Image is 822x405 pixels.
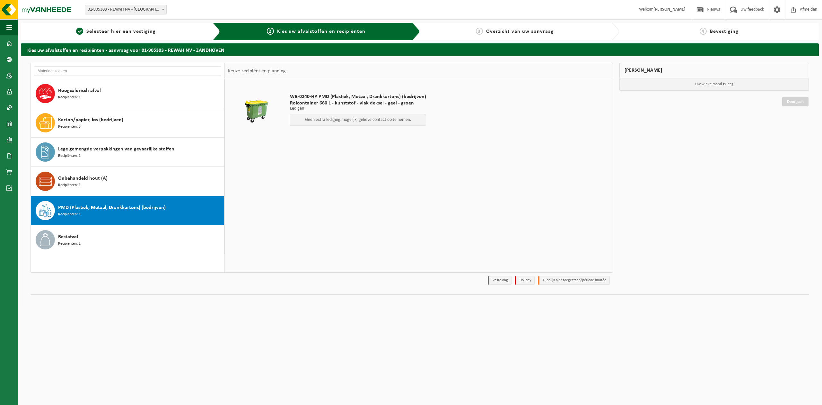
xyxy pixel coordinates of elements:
[31,138,224,167] button: Lege gemengde verpakkingen van gevaarlijke stoffen Recipiënten: 1
[290,100,426,106] span: Rolcontainer 660 L - kunststof - vlak deksel - geel - groen
[24,28,207,35] a: 1Selecteer hier een vestiging
[538,276,610,285] li: Tijdelijk niet toegestaan/période limitée
[277,29,365,34] span: Kies uw afvalstoffen en recipiënten
[76,28,83,35] span: 1
[619,63,809,78] div: [PERSON_NAME]
[290,106,426,111] p: Ledigen
[58,87,101,94] span: Hoogcalorisch afval
[293,118,423,122] p: Geen extra lediging mogelijk, gelieve contact op te nemen.
[86,29,156,34] span: Selecteer hier een vestiging
[58,241,81,247] span: Recipiënten: 1
[31,225,224,254] button: Restafval Recipiënten: 1
[31,167,224,196] button: Onbehandeld hout (A) Recipiënten: 1
[58,204,166,212] span: PMD (Plastiek, Metaal, Drankkartons) (bedrijven)
[700,28,707,35] span: 4
[58,145,174,153] span: Lege gemengde verpakkingen van gevaarlijke stoffen
[58,94,81,101] span: Recipiënten: 1
[486,29,554,34] span: Overzicht van uw aanvraag
[515,276,535,285] li: Holiday
[225,63,289,79] div: Keuze recipiënt en planning
[620,78,809,90] p: Uw winkelmand is leeg
[58,116,123,124] span: Karton/papier, los (bedrijven)
[31,196,224,225] button: PMD (Plastiek, Metaal, Drankkartons) (bedrijven) Recipiënten: 1
[488,276,512,285] li: Vaste dag
[58,233,78,241] span: Restafval
[267,28,274,35] span: 2
[782,97,809,106] a: Doorgaan
[653,7,686,12] strong: [PERSON_NAME]
[58,182,81,188] span: Recipiënten: 1
[58,153,81,159] span: Recipiënten: 1
[58,124,81,130] span: Recipiënten: 3
[58,175,108,182] span: Onbehandeld hout (A)
[710,29,739,34] span: Bevestiging
[21,43,819,56] h2: Kies uw afvalstoffen en recipiënten - aanvraag voor 01-905303 - REWAH NV - ZANDHOVEN
[3,391,107,405] iframe: chat widget
[85,5,166,14] span: 01-905303 - REWAH NV - ZANDHOVEN
[34,66,221,76] input: Materiaal zoeken
[290,94,426,100] span: WB-0240-HP PMD (Plastiek, Metaal, Drankkartons) (bedrijven)
[85,5,167,14] span: 01-905303 - REWAH NV - ZANDHOVEN
[476,28,483,35] span: 3
[58,212,81,218] span: Recipiënten: 1
[31,79,224,108] button: Hoogcalorisch afval Recipiënten: 1
[31,108,224,138] button: Karton/papier, los (bedrijven) Recipiënten: 3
